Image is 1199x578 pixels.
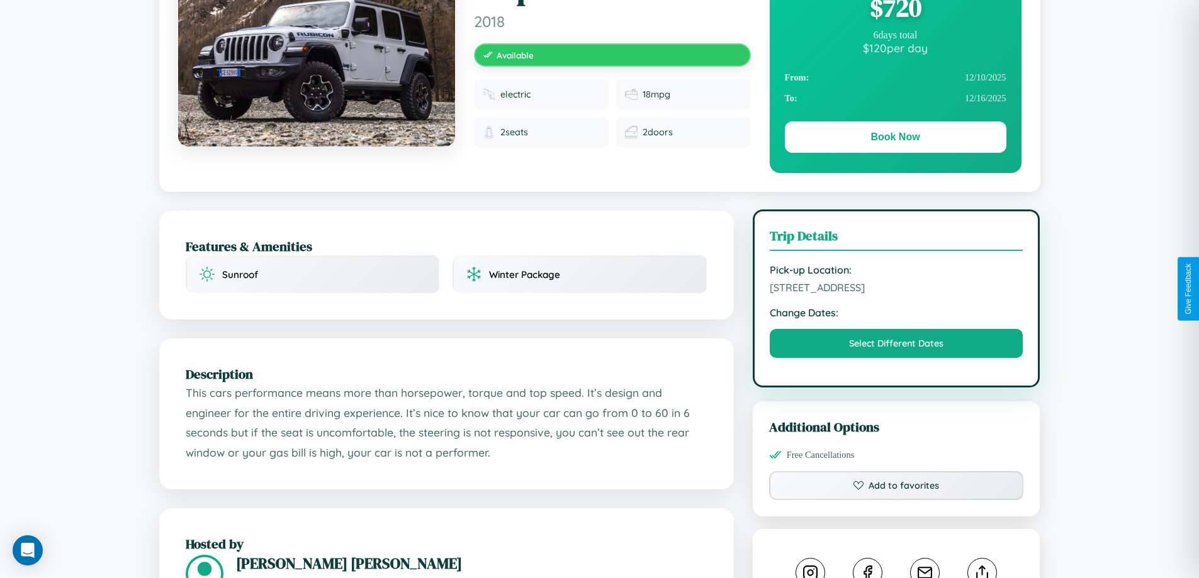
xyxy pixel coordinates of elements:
strong: From: [785,72,809,83]
div: Give Feedback [1184,264,1193,314]
img: Doors [625,126,638,138]
div: $ 120 per day [785,41,1006,55]
h2: Description [186,365,707,383]
span: Sunroof [222,269,258,281]
strong: To: [785,93,797,104]
h2: Features & Amenities [186,237,707,255]
h3: Trip Details [770,226,1023,251]
span: 2 seats [500,126,528,138]
img: Fuel efficiency [625,88,638,101]
span: Winter Package [489,269,560,281]
span: 2018 [474,12,751,31]
strong: Pick-up Location: [770,264,1023,276]
h2: Hosted by [186,535,707,553]
h3: [PERSON_NAME] [PERSON_NAME] [236,553,707,574]
button: Select Different Dates [770,329,1023,358]
span: Available [497,50,534,60]
div: 12 / 10 / 2025 [785,67,1006,88]
span: electric [500,89,531,100]
span: [STREET_ADDRESS] [770,281,1023,294]
img: Seats [483,126,495,138]
p: This cars performance means more than horsepower, torque and top speed. It’s design and engineer ... [186,383,707,463]
span: 18 mpg [643,89,670,100]
img: Fuel type [483,88,495,101]
span: 2 doors [643,126,673,138]
button: Add to favorites [769,471,1024,500]
div: 6 days total [785,30,1006,41]
div: Open Intercom Messenger [13,535,43,565]
h3: Additional Options [769,418,1024,436]
button: Book Now [785,121,1006,153]
span: Free Cancellations [787,450,855,460]
strong: Change Dates: [770,306,1023,319]
div: 12 / 16 / 2025 [785,88,1006,109]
